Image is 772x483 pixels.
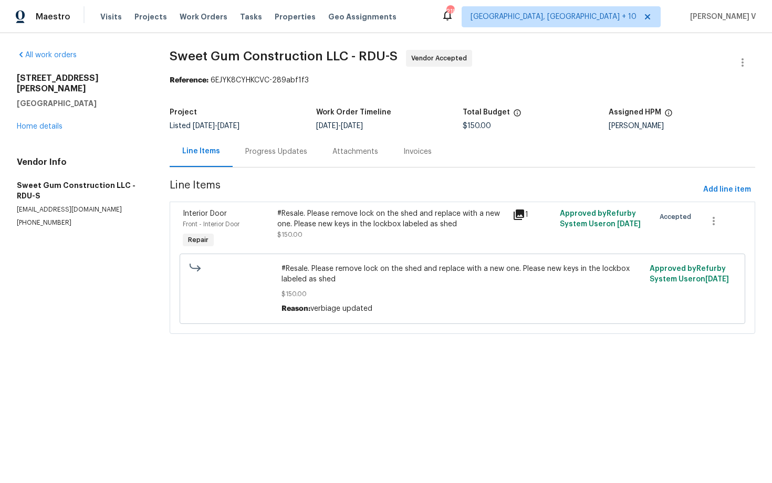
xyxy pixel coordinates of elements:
h5: Total Budget [463,109,510,116]
span: [PERSON_NAME] V [686,12,756,22]
span: Add line item [703,183,751,196]
span: #Resale. Please remove lock on the shed and replace with a new one. Please new keys in the lockbo... [281,264,643,285]
div: Progress Updates [245,146,307,157]
h5: Assigned HPM [609,109,661,116]
div: [PERSON_NAME] [609,122,755,130]
span: Approved by Refurby System User on [560,210,641,228]
b: Reference: [170,77,208,84]
div: Line Items [182,146,220,156]
span: $150.00 [277,232,302,238]
span: Accepted [660,212,695,222]
span: Sweet Gum Construction LLC - RDU-S [170,50,398,62]
div: 218 [446,6,454,17]
span: - [193,122,239,130]
span: [DATE] [705,276,729,283]
a: All work orders [17,51,77,59]
span: Vendor Accepted [411,53,471,64]
button: Add line item [699,180,755,199]
div: #Resale. Please remove lock on the shed and replace with a new one. Please new keys in the lockbo... [277,208,507,229]
span: Reason: [281,305,310,312]
span: [DATE] [617,220,641,228]
p: [EMAIL_ADDRESS][DOMAIN_NAME] [17,205,144,214]
span: Line Items [170,180,699,199]
span: Repair [184,235,213,245]
span: [DATE] [316,122,338,130]
span: Maestro [36,12,70,22]
span: Geo Assignments [328,12,397,22]
span: Listed [170,122,239,130]
h2: [STREET_ADDRESS][PERSON_NAME] [17,73,144,94]
div: 6EJYK8CYHKCVC-289abf1f3 [170,75,755,86]
span: Tasks [240,13,262,20]
div: Attachments [332,146,378,157]
span: Approved by Refurby System User on [650,265,729,283]
span: [DATE] [341,122,363,130]
span: Visits [100,12,122,22]
span: verbiage updated [310,305,372,312]
span: $150.00 [463,122,491,130]
span: [GEOGRAPHIC_DATA], [GEOGRAPHIC_DATA] + 10 [471,12,637,22]
span: Projects [134,12,167,22]
h5: [GEOGRAPHIC_DATA] [17,98,144,109]
h5: Project [170,109,197,116]
h4: Vendor Info [17,157,144,167]
span: The total cost of line items that have been proposed by Opendoor. This sum includes line items th... [513,109,521,122]
a: Home details [17,123,62,130]
span: Work Orders [180,12,227,22]
h5: Sweet Gum Construction LLC - RDU-S [17,180,144,201]
span: Interior Door [183,210,227,217]
div: Invoices [403,146,432,157]
span: [DATE] [217,122,239,130]
span: $150.00 [281,289,643,299]
span: Properties [275,12,316,22]
span: Front - Interior Door [183,221,239,227]
p: [PHONE_NUMBER] [17,218,144,227]
span: [DATE] [193,122,215,130]
h5: Work Order Timeline [316,109,391,116]
div: 1 [513,208,554,221]
span: - [316,122,363,130]
span: The hpm assigned to this work order. [664,109,673,122]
